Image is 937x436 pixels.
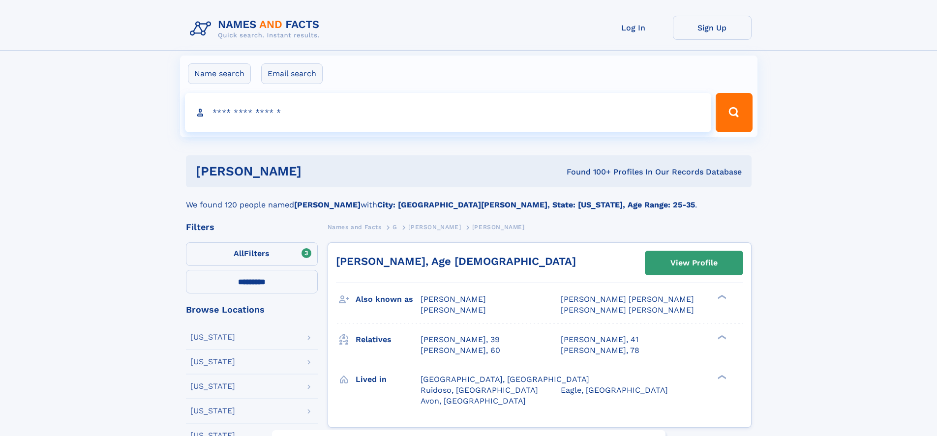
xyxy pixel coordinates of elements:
span: Ruidoso, [GEOGRAPHIC_DATA] [421,385,538,395]
div: ❯ [715,294,727,300]
div: View Profile [670,252,718,274]
span: [PERSON_NAME] [421,294,486,304]
span: Avon, [GEOGRAPHIC_DATA] [421,396,526,406]
label: Email search [261,63,323,84]
a: G [393,221,397,233]
b: City: [GEOGRAPHIC_DATA][PERSON_NAME], State: [US_STATE], Age Range: 25-35 [377,200,695,209]
a: Log In [594,16,673,40]
span: [PERSON_NAME] [PERSON_NAME] [561,294,694,304]
a: [PERSON_NAME], 41 [561,334,638,345]
a: Sign Up [673,16,752,40]
a: [PERSON_NAME] [408,221,461,233]
a: [PERSON_NAME], 39 [421,334,500,345]
div: Filters [186,223,318,232]
div: Browse Locations [186,305,318,314]
button: Search Button [716,93,752,132]
span: [PERSON_NAME] [421,305,486,315]
div: [US_STATE] [190,358,235,366]
span: Eagle, [GEOGRAPHIC_DATA] [561,385,668,395]
div: [US_STATE] [190,382,235,390]
span: G [393,224,397,231]
h3: Also known as [356,291,421,308]
a: [PERSON_NAME], 60 [421,345,500,356]
a: [PERSON_NAME], 78 [561,345,639,356]
span: [PERSON_NAME] [408,224,461,231]
label: Filters [186,242,318,266]
a: [PERSON_NAME], Age [DEMOGRAPHIC_DATA] [336,255,576,267]
h3: Lived in [356,371,421,388]
span: [GEOGRAPHIC_DATA], [GEOGRAPHIC_DATA] [421,375,589,384]
a: View Profile [645,251,743,275]
span: [PERSON_NAME] [472,224,525,231]
div: [US_STATE] [190,333,235,341]
span: All [234,249,244,258]
b: [PERSON_NAME] [294,200,361,209]
span: [PERSON_NAME] [PERSON_NAME] [561,305,694,315]
a: Names and Facts [328,221,382,233]
div: We found 120 people named with . [186,187,752,211]
div: Found 100+ Profiles In Our Records Database [434,167,742,177]
div: [US_STATE] [190,407,235,415]
div: ❯ [715,374,727,380]
div: ❯ [715,334,727,340]
input: search input [185,93,712,132]
img: Logo Names and Facts [186,16,328,42]
label: Name search [188,63,251,84]
h1: [PERSON_NAME] [196,165,434,177]
h3: Relatives [356,331,421,348]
